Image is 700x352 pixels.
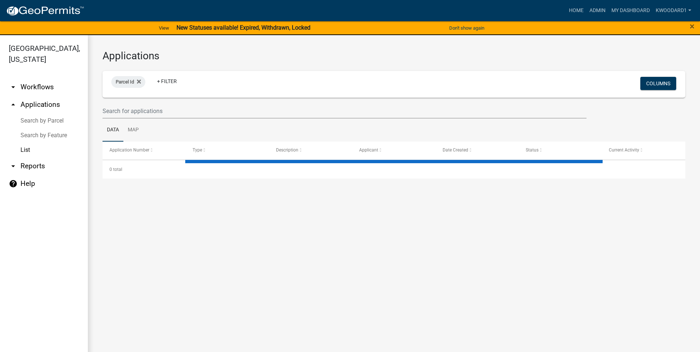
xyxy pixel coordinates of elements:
[653,4,694,18] a: kwoodard1
[123,119,143,142] a: Map
[9,100,18,109] i: arrow_drop_up
[9,83,18,91] i: arrow_drop_down
[446,22,487,34] button: Don't show again
[116,79,134,85] span: Parcel Id
[352,142,435,159] datatable-header-cell: Applicant
[109,147,149,153] span: Application Number
[103,160,685,179] div: 0 total
[156,22,172,34] a: View
[566,4,587,18] a: Home
[103,142,186,159] datatable-header-cell: Application Number
[176,24,310,31] strong: New Statuses available! Expired, Withdrawn, Locked
[9,179,18,188] i: help
[103,50,685,62] h3: Applications
[690,21,695,31] span: ×
[186,142,269,159] datatable-header-cell: Type
[103,104,587,119] input: Search for applications
[269,142,352,159] datatable-header-cell: Description
[608,4,653,18] a: My Dashboard
[151,75,183,88] a: + Filter
[587,4,608,18] a: Admin
[276,147,298,153] span: Description
[359,147,378,153] span: Applicant
[640,77,676,90] button: Columns
[609,147,640,153] span: Current Activity
[526,147,539,153] span: Status
[690,22,695,31] button: Close
[519,142,602,159] datatable-header-cell: Status
[103,119,123,142] a: Data
[443,147,468,153] span: Date Created
[602,142,685,159] datatable-header-cell: Current Activity
[9,162,18,171] i: arrow_drop_down
[193,147,202,153] span: Type
[436,142,519,159] datatable-header-cell: Date Created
